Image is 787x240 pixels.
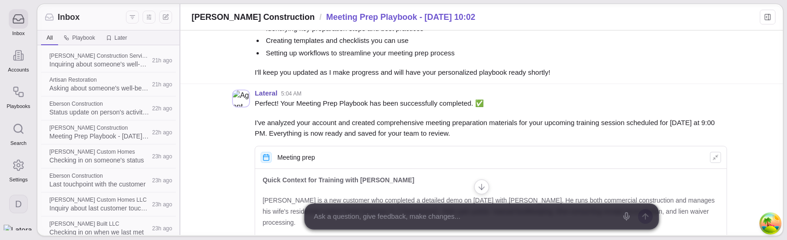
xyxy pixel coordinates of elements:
span: / [319,11,322,23]
img: Lateral [4,225,33,230]
span: 23h ago [152,153,173,160]
li: Creating templates and checklists you can use [264,36,727,46]
span: [PERSON_NAME] Custom Homes LLC [49,196,149,204]
span: D [15,198,22,210]
span: [PERSON_NAME] Built LLC [49,220,149,228]
span: Asking about someone's well-being [49,84,149,93]
span: Checking in on when we last met [49,228,149,237]
span: I'll keep you updated as I make progress and will have your personalized playbook ready shortly! [255,67,727,78]
button: New thread [159,11,172,24]
span: [PERSON_NAME] Construction Services, Inc. [49,52,149,60]
a: Eberson ConstructionLast touchpoint with the customer23h ago [39,168,178,192]
a: [PERSON_NAME] Custom HomesChecking in on someone's status23h ago [39,144,178,168]
span: Last touchpoint with the customer [49,180,149,189]
span: Later [114,34,127,42]
span: Inquiry about last customer touchpoint [49,204,149,213]
span: Search [10,140,26,146]
strong: Quick Context for Training with [PERSON_NAME] [262,176,414,184]
span: Eberson Construction [49,100,149,108]
button: Filters [126,11,139,24]
span: Inbox [12,30,24,36]
span: Meeting prep [277,154,315,162]
span: Eberson Construction [49,172,149,180]
span: [PERSON_NAME] Construction [191,11,315,23]
span: I've analyzed your account and created comprehensive meeting preparation materials for your upcom... [255,118,727,138]
span: [PERSON_NAME] Construction [49,124,149,132]
span: All [47,34,53,42]
a: Accounts [7,41,30,78]
span: Playbooks [7,103,30,109]
span: 21h ago [152,81,173,88]
span: Artisan Restoration [49,76,149,84]
span: Settings [9,177,28,183]
a: [PERSON_NAME] ConstructionMeeting Prep Playbook - [DATE] 10:0122h ago [39,120,178,144]
a: Inbox [7,5,30,41]
span: Playbook [72,34,95,42]
span: Meeting Prep Playbook - [DATE] 10:02 [326,11,475,23]
span: Inbox [58,11,80,23]
span: [PERSON_NAME] Custom Homes [49,148,149,156]
button: Display settings [143,11,155,24]
span: 21h ago [152,57,173,64]
img: Agent avatar [233,90,250,107]
span: 22h ago [152,129,173,136]
a: Eberson ConstructionStatus update on person's activities22h ago [39,96,178,120]
span: Status update on person's activities [49,108,149,117]
a: [PERSON_NAME] Custom Homes LLCInquiry about last customer touchpoint23h ago [39,192,178,216]
a: Settings [7,151,30,187]
span: 22h ago [152,105,173,112]
span: Meeting Prep Playbook - [DATE] 10:01 [49,132,149,141]
a: Artisan RestorationAsking about someone's well-being21h ago [39,72,178,96]
span: 5:04 AM [281,90,301,97]
span: Accounts [8,67,29,73]
span: 23h ago [152,201,173,208]
span: [PERSON_NAME] is a new customer who completed a detailed demo on [DATE] with [PERSON_NAME]. He ru... [262,195,719,228]
li: Setting up workflows to streamline your meeting prep process [264,48,727,59]
span: Inquiring about someone's well-being and status [49,60,149,69]
a: Playbooks [7,78,30,114]
span: 23h ago [152,225,173,232]
span: 23h ago [152,177,173,184]
a: [PERSON_NAME] Construction Services, Inc.Inquiring about someone's well-being and status21h ago [39,48,178,72]
span: Lateral [255,90,277,97]
button: Open Tanstack query devtools [761,214,780,233]
span: Perfect! Your Meeting Prep Playbook has been successfully completed. ✅ [255,98,727,109]
span: Checking in on someone's status [49,156,149,165]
